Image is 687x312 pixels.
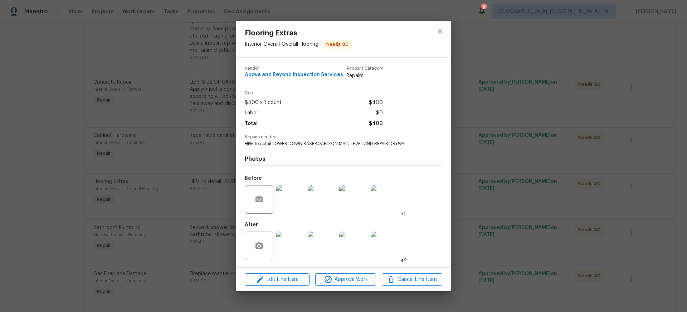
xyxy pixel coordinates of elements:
h5: Before [245,176,262,181]
h5: After [245,222,258,227]
span: Cost [245,91,383,95]
button: Edit Line Item [245,273,310,286]
span: Above and Beyond Inspection Services [245,72,343,78]
span: $400 [369,98,383,108]
span: $0 [376,108,383,118]
span: Needs QC [323,41,351,48]
span: Repairs [346,72,383,79]
span: Repairs needed [245,135,442,139]
span: Edit Line Item [247,275,307,284]
span: $400 x 1 count [245,98,282,108]
span: Interior Overall - Overall Flooring [245,41,318,46]
span: +2 [401,257,407,264]
button: Cancel Line Item [382,273,442,286]
span: Account Category [346,66,383,71]
span: Cancel Line Item [384,275,440,284]
span: Flooring Extras [245,29,352,37]
span: +1 [401,211,406,218]
span: Vendor [245,66,343,71]
span: $400 [369,119,383,129]
h4: Photos [245,155,442,163]
span: Labor [245,108,258,118]
div: 2 [481,4,486,11]
button: Approve Work [315,273,376,286]
span: Approve Work [317,275,374,284]
span: Total [245,119,258,129]
button: close [432,23,449,40]
span: HPM to detail LOWER DOWN BASEBOARD ON MAIN LEVEL AND REPAIR DRYWALL [245,141,423,147]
